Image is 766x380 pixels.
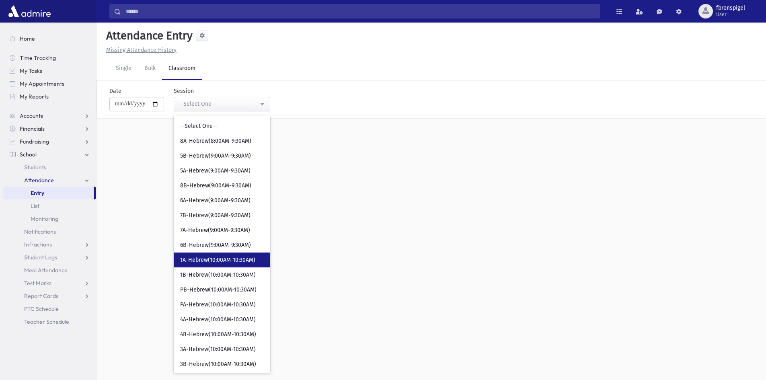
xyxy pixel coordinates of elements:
[3,122,96,135] a: Financials
[24,177,54,184] span: Attendance
[20,54,56,62] span: Time Tracking
[3,109,96,122] a: Accounts
[20,93,49,100] span: My Reports
[174,87,194,95] label: Session
[3,212,96,225] a: Monitoring
[103,47,177,53] a: Missing Attendance History
[24,228,56,235] span: Notifications
[3,148,96,161] a: School
[180,212,251,220] span: 7B-Hebrew(9:00AM-9:30AM)
[3,51,96,64] a: Time Tracking
[20,138,49,145] span: Fundraising
[3,32,96,45] a: Home
[106,47,177,53] u: Missing Attendance History
[20,125,45,132] span: Financials
[3,90,96,103] a: My Reports
[103,29,193,43] h5: Attendance Entry
[180,182,251,190] span: 8B-Hebrew(9:00AM-9:30AM)
[180,345,256,353] span: 3A-Hebrew(10:00AM-10:30AM)
[109,58,138,80] a: Single
[180,286,257,294] span: PB-Hebrew(10:00AM-10:30AM)
[24,241,52,248] span: Infractions
[180,301,256,309] span: PA-Hebrew(10:00AM-10:30AM)
[180,137,251,145] span: 8A-Hebrew(8:00AM-9:30AM)
[162,58,202,80] a: Classroom
[138,58,162,80] a: Bulk
[3,251,96,264] a: Student Logs
[180,331,256,339] span: 4B-Hebrew(10:00AM-10:30AM)
[179,100,259,108] div: --Select One--
[24,267,68,274] span: Meal Attendance
[24,318,69,325] span: Teacher Schedule
[31,189,44,197] span: Entry
[716,11,745,18] span: User
[20,67,42,74] span: My Tasks
[20,80,64,87] span: My Appointments
[20,112,43,119] span: Accounts
[3,77,96,90] a: My Appointments
[3,161,96,174] a: Students
[3,277,96,290] a: Test Marks
[3,135,96,148] a: Fundraising
[121,4,600,18] input: Search
[3,64,96,77] a: My Tasks
[3,225,96,238] a: Notifications
[24,292,58,300] span: Report Cards
[3,187,94,199] a: Entry
[3,199,96,212] a: List
[180,226,250,234] span: 7A-Hebrew(9:00AM-9:30AM)
[180,271,256,279] span: 1B-Hebrew(10:00AM-10:30AM)
[3,238,96,251] a: Infractions
[3,174,96,187] a: Attendance
[180,197,251,205] span: 6A-Hebrew(9:00AM-9:30AM)
[3,315,96,328] a: Teacher Schedule
[24,305,59,312] span: PTC Schedule
[3,302,96,315] a: PTC Schedule
[180,152,251,160] span: 5B-Hebrew(9:00AM-9:30AM)
[180,122,218,130] span: --Select One--
[31,202,39,210] span: List
[3,264,96,277] a: Meal Attendance
[180,256,255,264] span: 1A-Hebrew(10:00AM-10:30AM)
[180,360,256,368] span: 3B-Hebrew(10:00AM-10:30AM)
[20,151,37,158] span: School
[24,279,51,287] span: Test Marks
[174,97,270,111] button: --Select One--
[109,87,121,95] label: Date
[180,316,256,324] span: 4A-Hebrew(10:00AM-10:30AM)
[20,35,35,42] span: Home
[180,241,251,249] span: 6B-Hebrew(9:00AM-9:30AM)
[180,167,251,175] span: 5A-Hebrew(9:00AM-9:30AM)
[31,215,58,222] span: Monitoring
[24,164,46,171] span: Students
[3,290,96,302] a: Report Cards
[24,254,57,261] span: Student Logs
[6,3,53,19] img: AdmirePro
[716,5,745,11] span: fbronspigel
